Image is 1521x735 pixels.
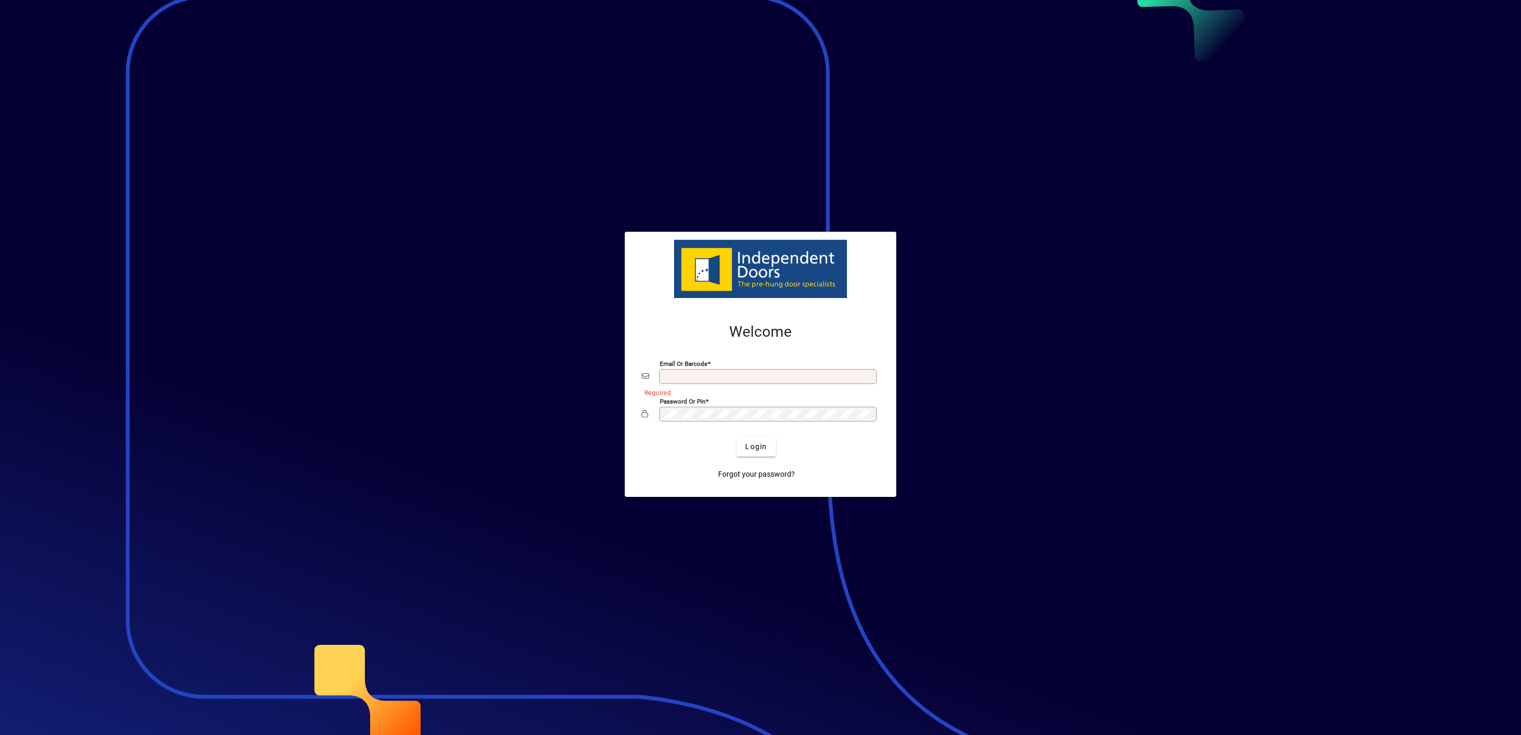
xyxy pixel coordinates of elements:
[660,360,707,367] mat-label: Email or Barcode
[644,387,871,398] mat-error: Required
[642,323,879,341] h2: Welcome
[718,469,795,480] span: Forgot your password?
[737,437,775,457] button: Login
[660,397,705,405] mat-label: Password or Pin
[714,465,799,484] a: Forgot your password?
[745,441,767,452] span: Login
